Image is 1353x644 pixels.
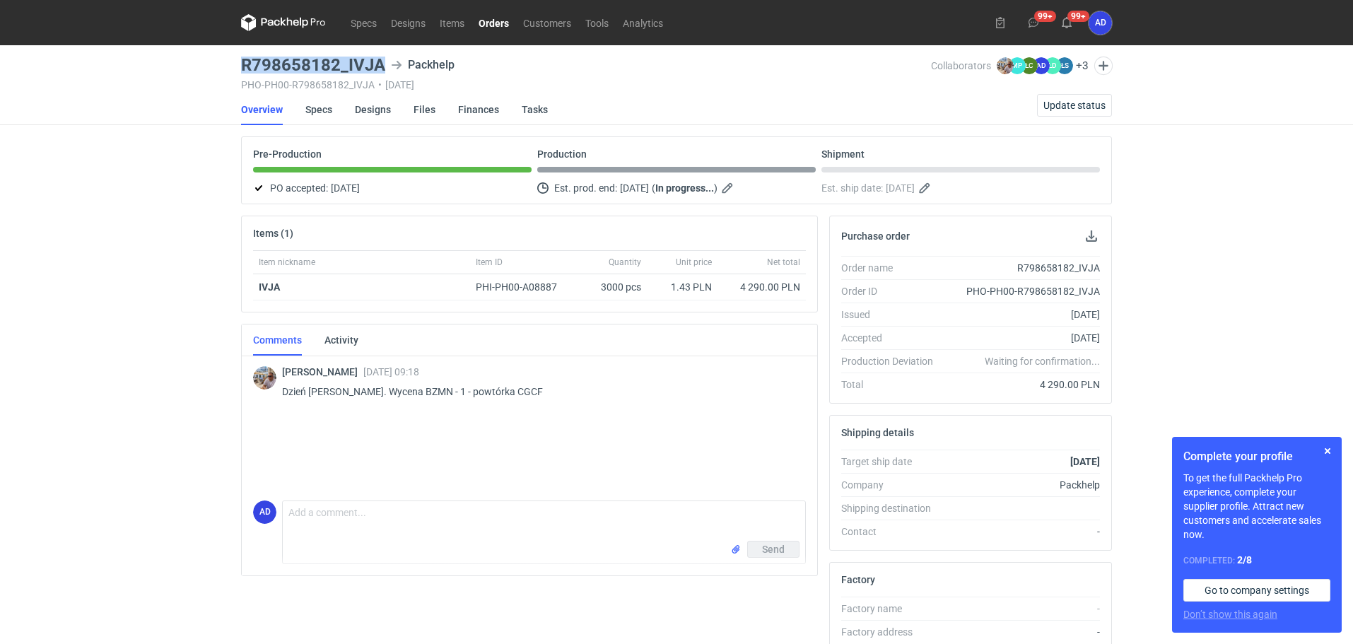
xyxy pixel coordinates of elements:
div: Est. prod. end: [537,180,816,197]
div: Contact [841,525,944,539]
div: Issued [841,308,944,322]
h2: Purchase order [841,230,910,242]
button: Edit estimated shipping date [918,180,935,197]
em: ) [714,182,717,194]
div: R798658182_IVJA [944,261,1100,275]
p: Shipment [821,148,865,160]
strong: IVJA [259,281,280,293]
h3: R798658182_IVJA [241,57,385,74]
figcaption: ŁS [1056,57,1073,74]
button: 99+ [1055,11,1078,34]
div: PO accepted: [253,180,532,197]
button: Edit estimated production end date [720,180,737,197]
a: Specs [344,14,384,31]
div: Anita Dolczewska [1089,11,1112,35]
figcaption: ŁD [1044,57,1061,74]
em: ( [652,182,655,194]
h2: Factory [841,574,875,585]
a: Finances [458,94,499,125]
button: +3 [1076,59,1089,72]
div: Order ID [841,284,944,298]
div: Accepted [841,331,944,345]
div: Est. ship date: [821,180,1100,197]
span: [DATE] 09:18 [363,366,419,377]
a: Activity [324,324,358,356]
p: To get the full Packhelp Pro experience, complete your supplier profile. Attract new customers an... [1183,471,1330,541]
span: [DATE] [620,180,649,197]
a: Items [433,14,471,31]
a: Orders [471,14,516,31]
button: Skip for now [1319,443,1336,459]
a: Designs [384,14,433,31]
div: Target ship date [841,455,944,469]
figcaption: AD [253,500,276,524]
div: 1.43 PLN [652,280,712,294]
a: Comments [253,324,302,356]
div: Shipping destination [841,501,944,515]
div: Total [841,377,944,392]
figcaption: ŁC [1021,57,1038,74]
span: [DATE] [331,180,360,197]
strong: [DATE] [1070,456,1100,467]
span: Collaborators [931,60,991,71]
div: Completed: [1183,553,1330,568]
svg: Packhelp Pro [241,14,326,31]
a: Customers [516,14,578,31]
a: Files [414,94,435,125]
strong: 2 / 8 [1237,554,1252,566]
a: Go to company settings [1183,579,1330,602]
div: Factory address [841,625,944,639]
div: Factory name [841,602,944,616]
div: Company [841,478,944,492]
span: Quantity [609,257,641,268]
span: • [378,79,382,90]
div: Production Deviation [841,354,944,368]
figcaption: MP [1009,57,1026,74]
h2: Items (1) [253,228,293,239]
div: PHO-PH00-R798658182_IVJA [DATE] [241,79,931,90]
a: Analytics [616,14,670,31]
button: Send [747,541,799,558]
img: Michał Palasek [997,57,1014,74]
div: Order name [841,261,944,275]
div: PHI-PH00-A08887 [476,280,570,294]
span: Item ID [476,257,503,268]
div: 4 290.00 PLN [723,280,800,294]
p: Production [537,148,587,160]
div: PHO-PH00-R798658182_IVJA [944,284,1100,298]
a: Tools [578,14,616,31]
button: 99+ [1022,11,1045,34]
p: Dzień [PERSON_NAME]. Wycena BZMN - 1 - powtórka CGCF [282,383,795,400]
div: Packhelp [944,478,1100,492]
span: Item nickname [259,257,315,268]
button: Don’t show this again [1183,607,1277,621]
div: 4 290.00 PLN [944,377,1100,392]
div: - [944,525,1100,539]
span: Unit price [676,257,712,268]
button: Edit collaborators [1094,57,1113,75]
div: [DATE] [944,331,1100,345]
img: Michał Palasek [253,366,276,390]
span: [DATE] [886,180,915,197]
span: Update status [1043,100,1106,110]
h2: Shipping details [841,427,914,438]
figcaption: AD [1033,57,1050,74]
button: Download PO [1083,228,1100,245]
h1: Complete your profile [1183,448,1330,465]
div: [DATE] [944,308,1100,322]
div: Anita Dolczewska [253,500,276,524]
a: Specs [305,94,332,125]
div: Packhelp [391,57,455,74]
div: 3000 pcs [576,274,647,300]
span: Net total [767,257,800,268]
em: Waiting for confirmation... [985,354,1100,368]
span: [PERSON_NAME] [282,366,363,377]
button: AD [1089,11,1112,35]
p: Pre-Production [253,148,322,160]
a: Designs [355,94,391,125]
div: - [944,602,1100,616]
div: - [944,625,1100,639]
span: Send [762,544,785,554]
